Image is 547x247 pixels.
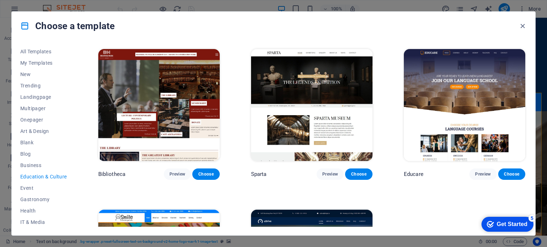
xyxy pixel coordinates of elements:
[404,49,525,161] img: Educare
[198,171,214,177] span: Choose
[317,168,344,180] button: Preview
[20,216,67,228] button: IT & Media
[20,91,67,103] button: Landingpage
[20,140,67,145] span: Blank
[20,83,67,88] span: Trending
[4,4,56,18] div: Get Started 5 items remaining, 0% complete
[251,49,373,161] img: Sparta
[164,168,191,180] button: Preview
[20,128,67,134] span: Art & Design
[504,171,520,177] span: Choose
[20,57,67,69] button: My Templates
[20,60,67,66] span: My Templates
[20,49,67,54] span: All Templates
[20,174,67,179] span: Education & Culture
[19,8,50,14] div: Get Started
[20,160,67,171] button: Business
[20,20,115,32] h4: Choose a template
[20,69,67,80] button: New
[498,168,525,180] button: Choose
[20,106,67,111] span: Multipager
[20,197,67,202] span: Gastronomy
[20,194,67,205] button: Gastronomy
[20,103,67,114] button: Multipager
[20,125,67,137] button: Art & Design
[20,208,67,214] span: Health
[20,114,67,125] button: Onepager
[20,46,67,57] button: All Templates
[20,94,67,100] span: Landingpage
[98,49,220,161] img: Bibliotheca
[469,168,496,180] button: Preview
[192,168,219,180] button: Choose
[20,117,67,123] span: Onepager
[20,151,67,157] span: Blog
[20,205,67,216] button: Health
[351,171,366,177] span: Choose
[251,171,267,178] p: Sparta
[98,171,126,178] p: Bibliotheca
[51,1,58,9] div: 5
[345,168,372,180] button: Choose
[20,80,67,91] button: Trending
[322,171,338,177] span: Preview
[20,219,67,225] span: IT & Media
[170,171,185,177] span: Preview
[20,185,67,191] span: Event
[20,71,67,77] span: New
[20,162,67,168] span: Business
[20,137,67,148] button: Blank
[20,148,67,160] button: Blog
[20,182,67,194] button: Event
[20,171,67,182] button: Education & Culture
[475,171,491,177] span: Preview
[404,171,423,178] p: Educare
